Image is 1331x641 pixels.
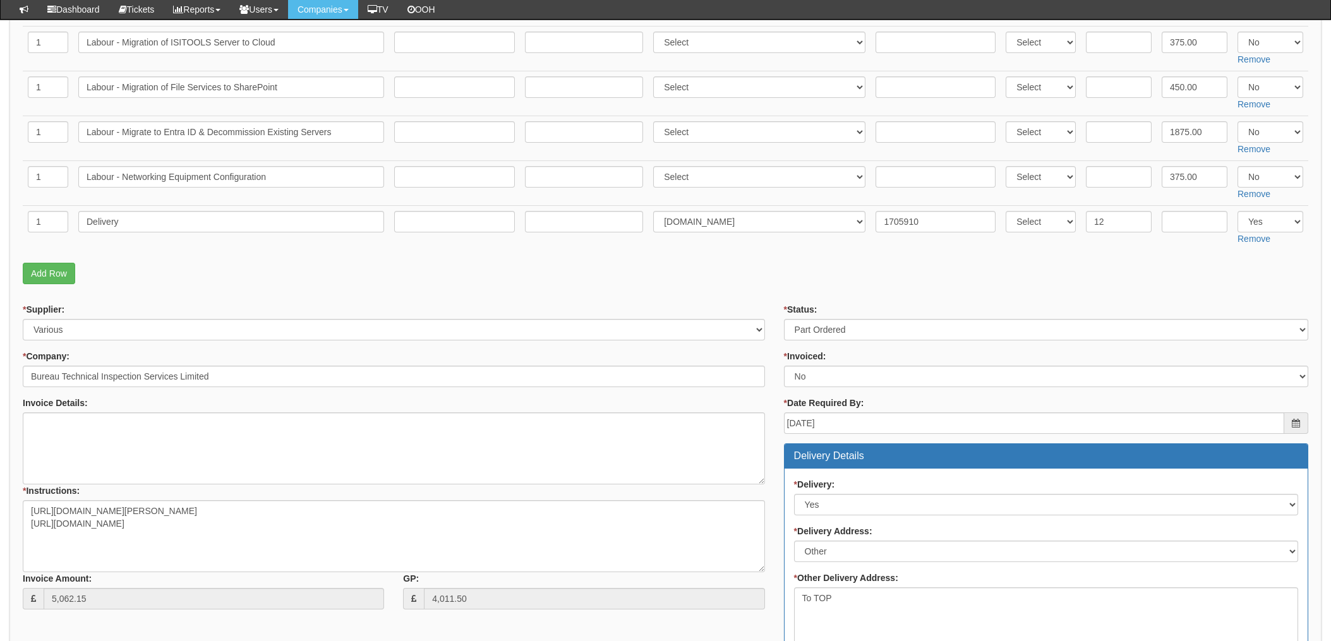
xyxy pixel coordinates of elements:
a: Remove [1238,144,1270,154]
label: Invoiced: [784,350,826,362]
a: Add Row [23,263,75,284]
label: Status: [784,303,817,316]
label: Company: [23,350,69,362]
textarea: [URL][DOMAIN_NAME][PERSON_NAME] [URL][DOMAIN_NAME] [23,500,765,572]
label: Other Delivery Address: [794,572,898,584]
label: Supplier: [23,303,64,316]
label: GP: [403,572,419,585]
a: Remove [1238,234,1270,244]
a: Remove [1238,99,1270,109]
label: Invoice Details: [23,397,88,409]
label: Date Required By: [784,397,864,409]
label: Delivery: [794,478,835,491]
a: Remove [1238,189,1270,199]
label: Invoice Amount: [23,572,92,585]
a: Remove [1238,54,1270,64]
label: Instructions: [23,484,80,497]
h3: Delivery Details [794,450,1298,462]
label: Delivery Address: [794,525,872,537]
